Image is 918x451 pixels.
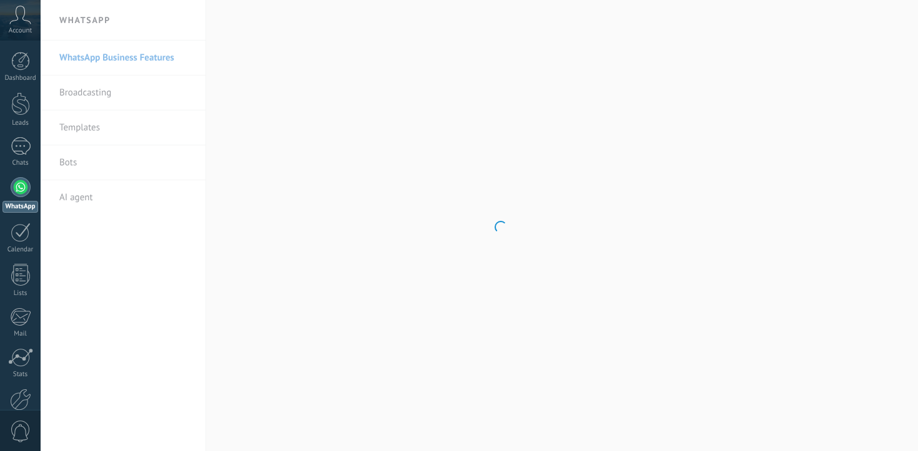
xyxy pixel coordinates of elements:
div: Calendar [2,246,39,254]
div: Leads [2,119,39,127]
span: Account [9,27,32,35]
div: Lists [2,289,39,298]
div: WhatsApp [2,201,38,213]
div: Mail [2,330,39,338]
div: Dashboard [2,74,39,82]
div: Stats [2,371,39,379]
div: Chats [2,159,39,167]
